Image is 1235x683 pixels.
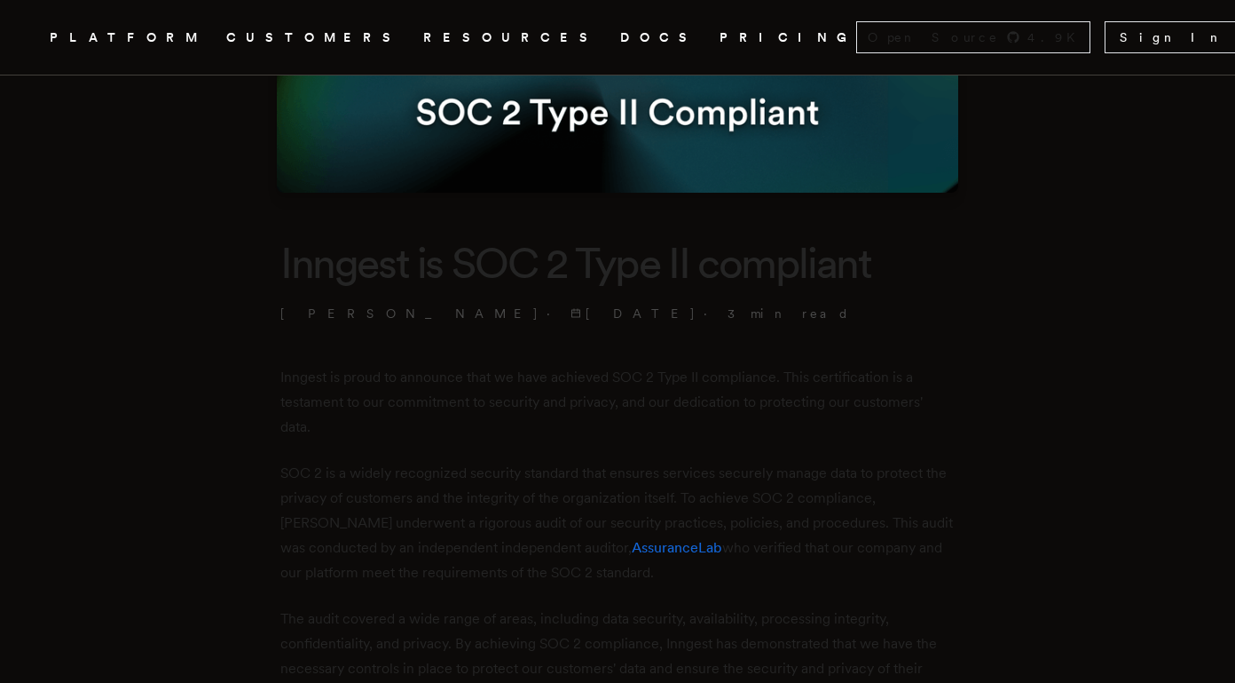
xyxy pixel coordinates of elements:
[280,235,955,290] h1: Inngest is SOC 2 Type II compliant
[632,539,722,556] a: AssuranceLab
[720,27,856,49] a: PRICING
[728,305,850,322] span: 3 min read
[423,27,599,49] button: RESOURCES
[280,461,955,585] p: SOC 2 is a widely recognized security standard that ensures services securely manage data to prot...
[280,365,955,440] p: Inngest is proud to announce that we have achieved SOC 2 Type II compliance. This certification i...
[1027,28,1086,46] span: 4.9 K
[868,28,999,46] span: Open Source
[280,305,539,322] a: [PERSON_NAME]
[620,27,698,49] a: DOCS
[226,27,402,49] a: CUSTOMERS
[280,305,955,322] p: · ·
[50,27,205,49] button: PLATFORM
[570,305,696,322] span: [DATE]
